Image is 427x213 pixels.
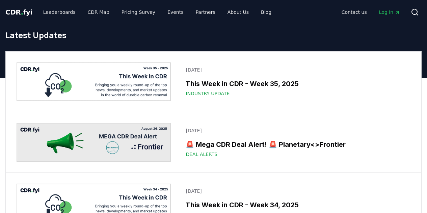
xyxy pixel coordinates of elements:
h1: Latest Updates [5,30,422,41]
a: Log in [374,6,405,18]
a: Events [162,6,189,18]
a: CDR Map [82,6,115,18]
a: About Us [222,6,254,18]
span: CDR fyi [5,8,32,16]
a: CDR.fyi [5,7,32,17]
nav: Main [38,6,277,18]
span: Industry Update [186,90,230,97]
a: [DATE]🚨 Mega CDR Deal Alert! 🚨 Planetary<>FrontierDeal Alerts [182,123,410,162]
p: [DATE] [186,66,406,73]
p: [DATE] [186,188,406,194]
a: Contact us [336,6,372,18]
span: Log in [379,9,400,16]
p: [DATE] [186,127,406,134]
span: Deal Alerts [186,151,217,158]
a: [DATE]This Week in CDR - Week 35, 2025Industry Update [182,62,410,101]
a: Pricing Survey [116,6,161,18]
a: Leaderboards [38,6,81,18]
h3: 🚨 Mega CDR Deal Alert! 🚨 Planetary<>Frontier [186,139,406,150]
nav: Main [336,6,405,18]
a: Partners [190,6,221,18]
span: . [21,8,23,16]
img: 🚨 Mega CDR Deal Alert! 🚨 Planetary<>Frontier blog post image [17,123,171,161]
h3: This Week in CDR - Week 34, 2025 [186,200,406,210]
h3: This Week in CDR - Week 35, 2025 [186,79,406,89]
img: This Week in CDR - Week 35, 2025 blog post image [17,62,171,101]
a: Blog [256,6,277,18]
